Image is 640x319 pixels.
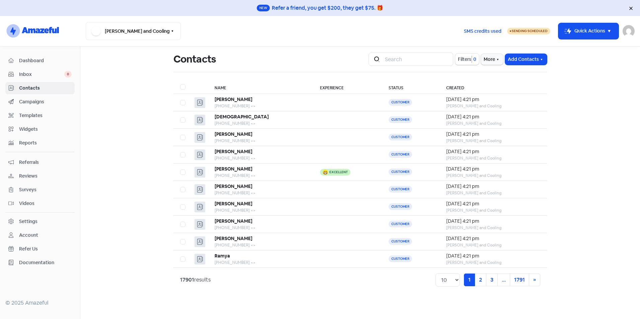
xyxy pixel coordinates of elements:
[486,274,498,286] a: 3
[389,186,412,193] span: Customer
[19,126,72,133] span: Widgets
[389,203,412,210] span: Customer
[5,96,75,108] a: Campaigns
[272,4,383,12] div: Refer a friend, you get $200, they get $75. 🎁
[505,54,547,65] button: Add Contacts
[215,207,307,213] div: [PHONE_NUMBER] <>
[215,253,230,259] b: Ramya
[19,71,64,78] span: Inbox
[507,27,550,35] a: Sending Scheduled
[382,80,439,94] th: Status
[533,276,536,283] span: »
[389,116,412,123] span: Customer
[5,184,75,196] a: Surveys
[623,25,635,37] img: User
[497,274,510,286] a: ...
[180,276,211,284] div: results
[464,274,475,286] a: 1
[458,56,471,63] span: Filters
[446,200,540,207] div: [DATE] 4:21 pm
[19,85,72,92] span: Contacts
[215,225,307,231] div: [PHONE_NUMBER] <>
[446,252,540,259] div: [DATE] 4:21 pm
[464,28,501,35] span: SMS credits used
[215,242,307,248] div: [PHONE_NUMBER] <>
[446,148,540,155] div: [DATE] 4:21 pm
[215,114,269,120] b: [DEMOGRAPHIC_DATA]
[5,170,75,182] a: Reviews
[19,232,38,239] div: Account
[329,171,348,174] div: Excellent
[19,57,72,64] span: Dashboard
[5,137,75,149] a: Reports
[215,235,252,241] b: [PERSON_NAME]
[472,56,476,63] span: 0
[215,190,307,196] div: [PHONE_NUMBER] <>
[19,159,72,166] span: Referrals
[19,218,37,225] div: Settings
[389,99,412,106] span: Customer
[5,68,75,81] a: Inbox 0
[389,134,412,140] span: Customer
[5,197,75,210] a: Videos
[215,120,307,126] div: [PHONE_NUMBER] <>
[475,274,486,286] a: 2
[313,80,382,94] th: Experience
[446,190,540,196] div: [PERSON_NAME] and Cooling
[389,238,412,245] span: Customer
[446,113,540,120] div: [DATE] 4:21 pm
[19,259,72,266] span: Documentation
[215,166,252,172] b: [PERSON_NAME]
[458,27,507,34] a: SMS credits used
[215,131,252,137] b: [PERSON_NAME]
[215,183,252,189] b: [PERSON_NAME]
[208,80,314,94] th: Name
[446,96,540,103] div: [DATE] 4:21 pm
[64,71,72,78] span: 0
[446,166,540,173] div: [DATE] 4:21 pm
[446,173,540,179] div: [PERSON_NAME] and Cooling
[512,29,548,33] span: Sending Scheduled
[19,245,72,252] span: Refer Us
[446,242,540,248] div: [PERSON_NAME] and Cooling
[19,139,72,146] span: Reports
[19,98,72,105] span: Campaigns
[446,120,540,126] div: [PERSON_NAME] and Cooling
[389,255,412,262] span: Customer
[529,274,540,286] a: Next
[446,235,540,242] div: [DATE] 4:21 pm
[173,48,216,70] h1: Contacts
[481,54,503,65] button: More
[5,82,75,94] a: Contacts
[215,103,307,109] div: [PHONE_NUMBER] <>
[5,109,75,122] a: Templates
[446,131,540,138] div: [DATE] 4:21 pm
[446,259,540,265] div: [PERSON_NAME] and Cooling
[5,299,75,307] div: © 2025 Amazeful
[180,276,194,283] strong: 17901
[5,229,75,241] a: Account
[19,173,72,180] span: Reviews
[5,55,75,67] a: Dashboard
[5,215,75,228] a: Settings
[389,151,412,158] span: Customer
[446,103,540,109] div: [PERSON_NAME] and Cooling
[446,225,540,231] div: [PERSON_NAME] and Cooling
[5,156,75,169] a: Referrals
[215,259,307,265] div: [PHONE_NUMBER] <>
[381,52,453,66] input: Search
[5,256,75,269] a: Documentation
[215,148,252,154] b: [PERSON_NAME]
[439,80,547,94] th: Created
[455,54,479,65] button: Filters0
[86,22,181,40] button: [PERSON_NAME] and Cooling
[215,218,252,224] b: [PERSON_NAME]
[215,173,307,179] div: [PHONE_NUMBER] <>
[257,5,270,11] span: New
[5,123,75,135] a: Widgets
[19,112,72,119] span: Templates
[389,221,412,227] span: Customer
[215,201,252,207] b: [PERSON_NAME]
[446,155,540,161] div: [PERSON_NAME] and Cooling
[19,186,72,193] span: Surveys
